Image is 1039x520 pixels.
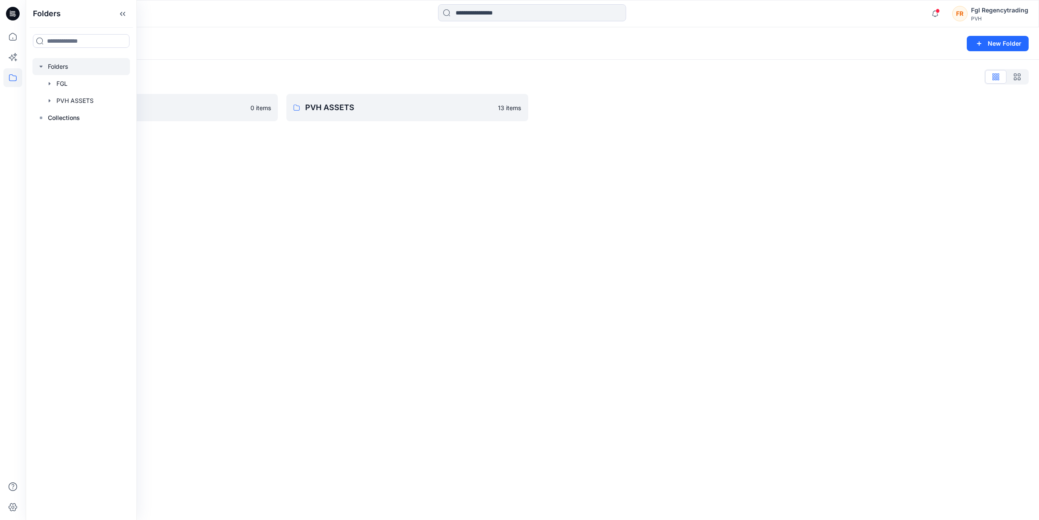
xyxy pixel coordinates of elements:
[286,94,528,121] a: PVH ASSETS13 items
[55,102,245,114] p: FGL
[36,94,278,121] a: FGL0 items
[971,15,1028,22] div: PVH
[305,102,493,114] p: PVH ASSETS
[967,36,1029,51] button: New Folder
[952,6,968,21] div: FR
[498,103,521,112] p: 13 items
[250,103,271,112] p: 0 items
[48,113,80,123] p: Collections
[971,5,1028,15] div: Fgl Regencytrading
